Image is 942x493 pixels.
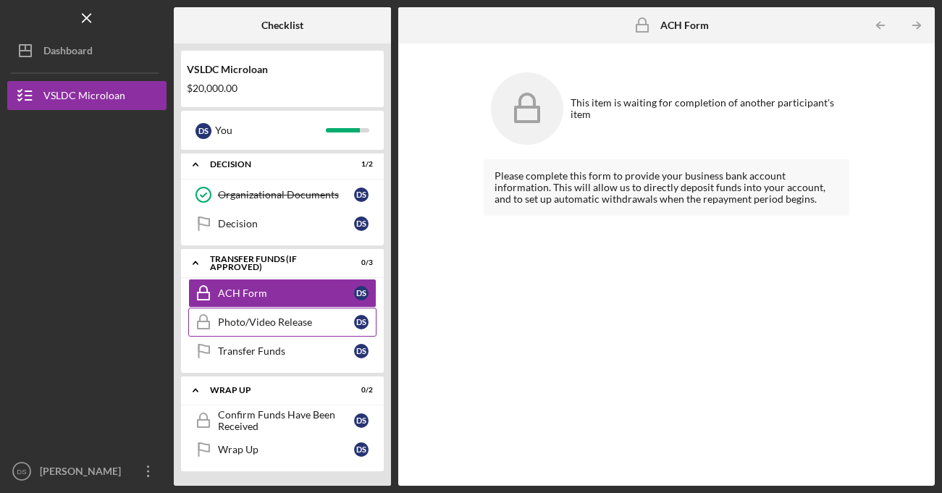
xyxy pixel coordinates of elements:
div: Wrap Up [218,444,354,455]
div: VSLDC Microloan [43,81,125,114]
div: D S [354,442,369,457]
a: ACH FormDS [188,279,377,308]
b: ACH Form [660,20,709,31]
a: Photo/Video ReleaseDS [188,308,377,337]
div: This item is waiting for completion of another participant's item [571,97,842,120]
div: D S [354,413,369,428]
a: Wrap UpDS [188,435,377,464]
button: Dashboard [7,36,167,65]
button: DS[PERSON_NAME] [7,457,167,486]
div: VSLDC Microloan [187,64,378,75]
div: D S [354,216,369,231]
div: D S [354,286,369,300]
div: Please complete this form to provide your business bank account information. This will allow us t... [495,170,838,205]
text: DS [17,468,26,476]
div: You [215,118,326,143]
div: [PERSON_NAME] [36,457,130,489]
div: D S [354,315,369,329]
div: Transfer Funds (If Approved) [210,255,337,271]
div: D S [354,344,369,358]
div: 0 / 2 [347,386,373,395]
b: Checklist [261,20,303,31]
div: 0 / 3 [347,258,373,267]
div: D S [195,123,211,139]
a: Transfer FundsDS [188,337,377,366]
button: VSLDC Microloan [7,81,167,110]
div: Decision [210,160,337,169]
div: Dashboard [43,36,93,69]
div: Transfer Funds [218,345,354,357]
div: Organizational Documents [218,189,354,201]
div: ACH Form [218,287,354,299]
a: Organizational DocumentsDS [188,180,377,209]
div: Decision [218,218,354,229]
div: Confirm Funds Have Been Received [218,409,354,432]
a: DecisionDS [188,209,377,238]
div: D S [354,187,369,202]
div: $20,000.00 [187,83,378,94]
div: 1 / 2 [347,160,373,169]
div: Wrap Up [210,386,337,395]
div: Photo/Video Release [218,316,354,328]
a: Confirm Funds Have Been ReceivedDS [188,406,377,435]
